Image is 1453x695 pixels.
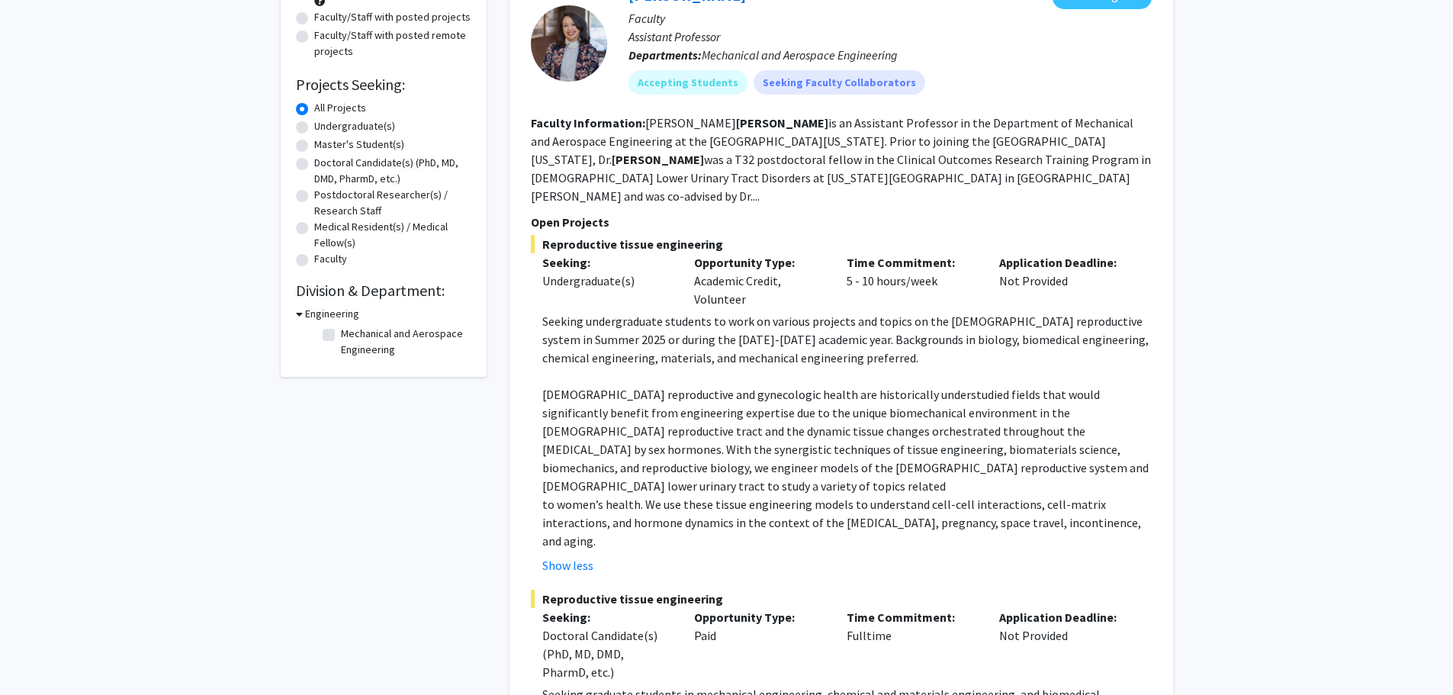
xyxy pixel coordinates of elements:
[314,187,471,219] label: Postdoctoral Researcher(s) / Research Staff
[988,253,1140,308] div: Not Provided
[531,213,1152,231] p: Open Projects
[628,70,747,95] mat-chip: Accepting Students
[542,608,672,626] p: Seeking:
[683,608,835,681] div: Paid
[531,115,645,130] b: Faculty Information:
[531,235,1152,253] span: Reproductive tissue engineering
[542,272,672,290] div: Undergraduate(s)
[835,608,988,681] div: Fulltime
[847,253,976,272] p: Time Commitment:
[531,590,1152,608] span: Reproductive tissue engineering
[847,608,976,626] p: Time Commitment:
[702,47,898,63] span: Mechanical and Aerospace Engineering
[314,219,471,251] label: Medical Resident(s) / Medical Fellow(s)
[314,27,471,60] label: Faculty/Staff with posted remote projects
[305,306,359,322] h3: Engineering
[999,608,1129,626] p: Application Deadline:
[835,253,988,308] div: 5 - 10 hours/week
[694,608,824,626] p: Opportunity Type:
[314,155,471,187] label: Doctoral Candidate(s) (PhD, MD, DMD, PharmD, etc.)
[754,70,925,95] mat-chip: Seeking Faculty Collaborators
[542,312,1152,367] p: Seeking undergraduate students to work on various projects and topics on the [DEMOGRAPHIC_DATA] r...
[612,152,704,167] b: [PERSON_NAME]
[988,608,1140,681] div: Not Provided
[11,626,65,684] iframe: Chat
[628,9,1152,27] p: Faculty
[296,76,471,94] h2: Projects Seeking:
[628,47,702,63] b: Departments:
[314,9,471,25] label: Faculty/Staff with posted projects
[314,118,395,134] label: Undergraduate(s)
[531,115,1151,204] fg-read-more: [PERSON_NAME] is an Assistant Professor in the Department of Mechanical and Aerospace Engineering...
[542,385,1152,495] p: [DEMOGRAPHIC_DATA] reproductive and gynecologic health are historically understudied fields that ...
[999,253,1129,272] p: Application Deadline:
[341,326,468,358] label: Mechanical and Aerospace Engineering
[314,137,404,153] label: Master's Student(s)
[542,495,1152,550] p: to women’s health. We use these tissue engineering models to understand cell-cell interactions, c...
[296,282,471,300] h2: Division & Department:
[736,115,828,130] b: [PERSON_NAME]
[542,556,593,574] button: Show less
[683,253,835,308] div: Academic Credit, Volunteer
[542,253,672,272] p: Seeking:
[628,27,1152,46] p: Assistant Professor
[542,626,672,681] div: Doctoral Candidate(s) (PhD, MD, DMD, PharmD, etc.)
[694,253,824,272] p: Opportunity Type:
[314,251,347,267] label: Faculty
[314,100,366,116] label: All Projects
